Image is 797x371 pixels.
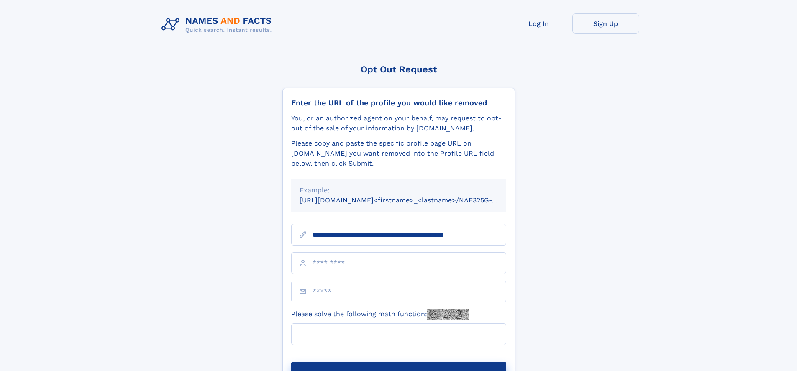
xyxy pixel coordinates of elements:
img: Logo Names and Facts [158,13,279,36]
div: Please copy and paste the specific profile page URL on [DOMAIN_NAME] you want removed into the Pr... [291,138,506,169]
div: Example: [300,185,498,195]
div: You, or an authorized agent on your behalf, may request to opt-out of the sale of your informatio... [291,113,506,133]
small: [URL][DOMAIN_NAME]<firstname>_<lastname>/NAF325G-xxxxxxxx [300,196,522,204]
a: Sign Up [572,13,639,34]
div: Opt Out Request [282,64,515,74]
a: Log In [505,13,572,34]
div: Enter the URL of the profile you would like removed [291,98,506,107]
label: Please solve the following math function: [291,309,469,320]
